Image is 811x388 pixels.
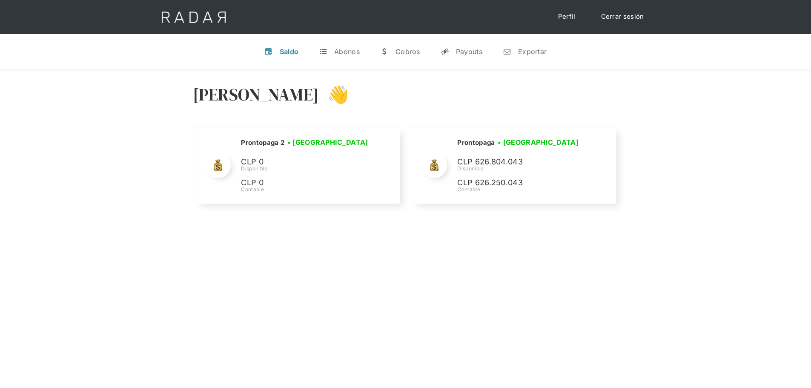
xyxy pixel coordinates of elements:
[503,47,511,56] div: n
[241,177,369,189] p: CLP 0
[241,156,369,168] p: CLP 0
[319,84,349,105] h3: 👋
[395,47,420,56] div: Cobros
[280,47,299,56] div: Saldo
[457,165,585,172] div: Disponible
[457,138,495,147] h2: Prontopaga
[550,9,584,25] a: Perfil
[457,186,585,193] div: Contable
[241,165,371,172] div: Disponible
[334,47,360,56] div: Abonos
[264,47,273,56] div: v
[287,137,368,147] h3: • [GEOGRAPHIC_DATA]
[456,47,482,56] div: Payouts
[441,47,449,56] div: y
[457,177,585,189] p: CLP 626.250.043
[457,156,585,168] p: CLP 626.804.043
[241,138,284,147] h2: Prontopaga 2
[518,47,547,56] div: Exportar
[593,9,653,25] a: Cerrar sesión
[319,47,327,56] div: t
[498,137,579,147] h3: • [GEOGRAPHIC_DATA]
[380,47,389,56] div: w
[193,84,319,105] h3: [PERSON_NAME]
[241,186,371,193] div: Contable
